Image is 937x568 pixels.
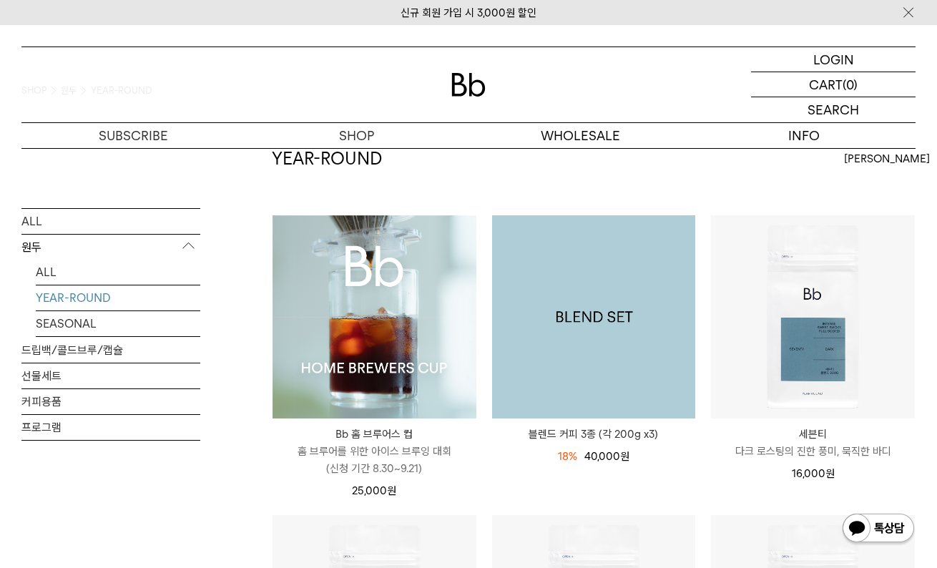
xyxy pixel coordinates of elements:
[584,450,629,463] span: 40,000
[813,47,854,72] p: LOGIN
[558,448,577,465] div: 18%
[711,443,915,460] p: 다크 로스팅의 진한 풍미, 묵직한 바디
[245,123,469,148] a: SHOP
[751,72,916,97] a: CART (0)
[21,337,200,362] a: 드립백/콜드브루/캡슐
[492,215,696,419] a: 블렌드 커피 3종 (각 200g x3)
[620,450,629,463] span: 원
[21,414,200,439] a: 프로그램
[21,388,200,413] a: 커피용품
[792,467,835,480] span: 16,000
[36,259,200,284] a: ALL
[711,426,915,443] p: 세븐티
[451,73,486,97] img: 로고
[825,467,835,480] span: 원
[21,123,245,148] a: SUBSCRIBE
[808,97,859,122] p: SEARCH
[844,150,930,167] span: [PERSON_NAME]
[21,363,200,388] a: 선물세트
[273,443,476,477] p: 홈 브루어를 위한 아이스 브루잉 대회 (신청 기간 8.30~9.21)
[387,484,396,497] span: 원
[272,147,382,171] h2: YEAR-ROUND
[843,72,858,97] p: (0)
[468,123,692,148] p: WHOLESALE
[841,512,916,547] img: 카카오톡 채널 1:1 채팅 버튼
[809,72,843,97] p: CART
[492,215,696,419] img: 1000001179_add2_053.png
[21,234,200,260] p: 원두
[401,6,536,19] a: 신규 회원 가입 시 3,000원 할인
[711,426,915,460] a: 세븐티 다크 로스팅의 진한 풍미, 묵직한 바디
[21,208,200,233] a: ALL
[273,426,476,477] a: Bb 홈 브루어스 컵 홈 브루어를 위한 아이스 브루잉 대회(신청 기간 8.30~9.21)
[352,484,396,497] span: 25,000
[751,47,916,72] a: LOGIN
[492,426,696,443] a: 블렌드 커피 3종 (각 200g x3)
[273,426,476,443] p: Bb 홈 브루어스 컵
[692,123,916,148] p: INFO
[36,285,200,310] a: YEAR-ROUND
[36,310,200,336] a: SEASONAL
[273,215,476,419] img: Bb 홈 브루어스 컵
[711,215,915,419] img: 세븐티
